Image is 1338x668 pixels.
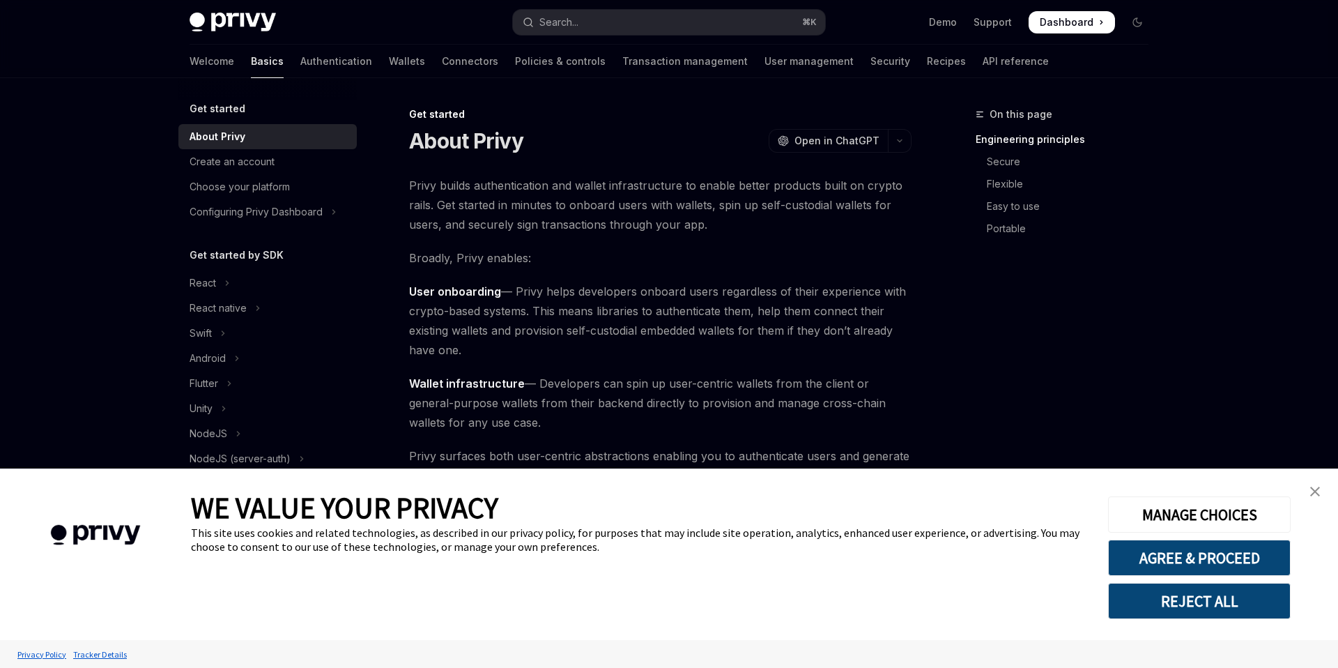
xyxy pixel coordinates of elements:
div: Unity [190,400,213,417]
strong: Wallet infrastructure [409,377,525,390]
div: React native [190,300,247,317]
span: Open in ChatGPT [794,134,879,148]
a: About Privy [178,124,357,149]
div: Search... [539,14,578,31]
a: Engineering principles [976,128,1160,151]
a: API reference [983,45,1049,78]
h1: About Privy [409,128,523,153]
a: Secure [976,151,1160,173]
div: NodeJS [190,425,227,442]
span: — Developers can spin up user-centric wallets from the client or general-purpose wallets from the... [409,374,912,432]
a: Easy to use [976,195,1160,218]
button: AGREE & PROCEED [1108,540,1291,576]
div: Android [190,350,226,367]
button: Toggle React native section [178,296,357,321]
div: NodeJS (server-auth) [190,450,291,467]
a: Dashboard [1029,11,1115,33]
span: Privy builds authentication and wallet infrastructure to enable better products built on crypto r... [409,176,912,234]
a: Basics [251,45,284,78]
div: Configuring Privy Dashboard [190,204,323,220]
span: WE VALUE YOUR PRIVACY [191,489,498,526]
a: Transaction management [622,45,748,78]
a: Connectors [442,45,498,78]
button: Toggle Unity section [178,396,357,421]
span: Privy surfaces both user-centric abstractions enabling you to authenticate users and generate wal... [409,446,912,505]
span: Broadly, Privy enables: [409,248,912,268]
button: Toggle Swift section [178,321,357,346]
strong: User onboarding [409,284,501,298]
div: Swift [190,325,212,342]
a: close banner [1301,478,1329,506]
button: Toggle Configuring Privy Dashboard section [178,199,357,225]
a: Demo [929,15,957,29]
button: Open in ChatGPT [769,129,888,153]
img: close banner [1310,487,1320,496]
a: Create an account [178,149,357,174]
a: Welcome [190,45,234,78]
a: Privacy Policy [14,642,70,667]
span: Dashboard [1040,15,1093,29]
div: Get started [409,107,912,121]
h5: Get started by SDK [190,247,284,264]
button: Toggle dark mode [1126,11,1148,33]
a: Portable [976,218,1160,240]
button: Toggle NodeJS section [178,421,357,446]
button: Toggle React section [178,271,357,296]
div: Flutter [190,375,218,392]
div: This site uses cookies and related technologies, as described in our privacy policy, for purposes... [191,526,1087,554]
span: — Privy helps developers onboard users regardless of their experience with crypto-based systems. ... [409,282,912,360]
a: Policies & controls [515,45,606,78]
button: Toggle Android section [178,346,357,371]
h5: Get started [190,100,245,117]
div: Create an account [190,153,275,170]
button: MANAGE CHOICES [1108,496,1291,533]
a: Wallets [389,45,425,78]
a: Security [870,45,910,78]
a: Choose your platform [178,174,357,199]
img: dark logo [190,13,276,32]
button: Toggle NodeJS (server-auth) section [178,446,357,471]
button: REJECT ALL [1108,583,1291,619]
span: On this page [990,106,1052,123]
button: Toggle Flutter section [178,371,357,396]
a: Tracker Details [70,642,130,667]
div: Choose your platform [190,179,290,195]
div: About Privy [190,128,245,145]
img: company logo [21,505,170,565]
a: Recipes [927,45,966,78]
a: Support [974,15,1012,29]
a: User management [764,45,854,78]
span: ⌘ K [802,17,817,28]
a: Authentication [300,45,372,78]
button: Open search [513,10,825,35]
a: Flexible [976,173,1160,195]
div: React [190,275,216,291]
